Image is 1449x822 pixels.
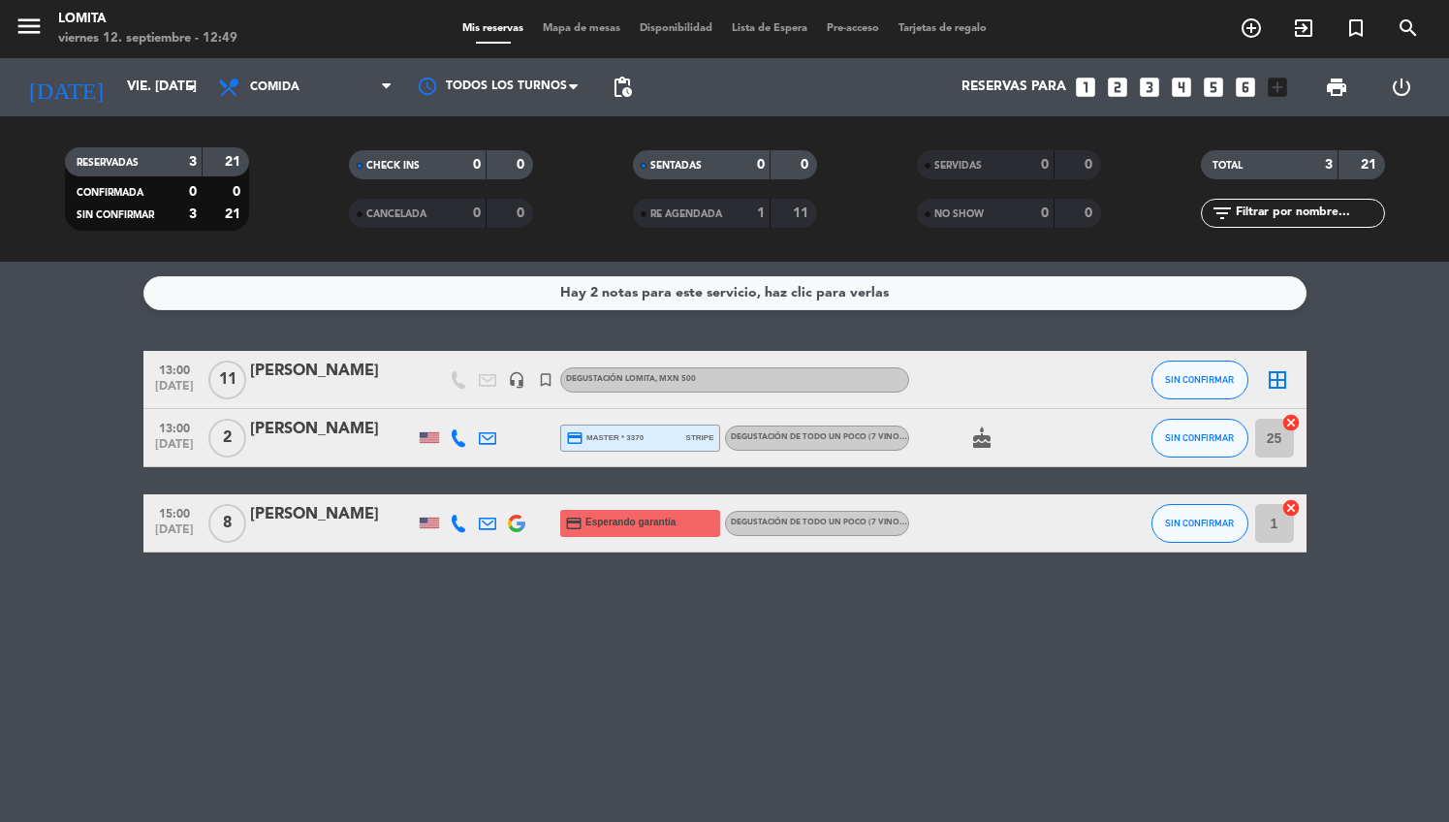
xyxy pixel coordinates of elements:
[250,502,415,527] div: [PERSON_NAME]
[508,515,525,532] img: google-logo.png
[1266,368,1289,392] i: border_all
[757,158,765,172] strong: 0
[15,12,44,41] i: menu
[722,23,817,34] span: Lista de Espera
[1361,158,1380,172] strong: 21
[1213,161,1243,171] span: TOTAL
[1041,206,1049,220] strong: 0
[630,23,722,34] span: Disponibilidad
[150,416,199,438] span: 13:00
[517,206,528,220] strong: 0
[250,80,299,94] span: Comida
[150,380,199,402] span: [DATE]
[250,359,415,384] div: [PERSON_NAME]
[533,23,630,34] span: Mapa de mesas
[650,209,722,219] span: RE AGENDADA
[1151,419,1248,458] button: SIN CONFIRMAR
[1234,203,1384,224] input: Filtrar por nombre...
[77,158,139,168] span: RESERVADAS
[1281,498,1301,518] i: cancel
[150,523,199,546] span: [DATE]
[1325,76,1348,99] span: print
[15,66,117,109] i: [DATE]
[189,207,197,221] strong: 3
[961,79,1066,95] span: Reservas para
[565,515,583,532] i: credit_card
[611,76,634,99] span: pending_actions
[1281,413,1301,432] i: cancel
[189,155,197,169] strong: 3
[58,29,237,48] div: viernes 12. septiembre - 12:49
[250,417,415,442] div: [PERSON_NAME]
[1325,158,1333,172] strong: 3
[731,519,948,526] span: Degustación de todo un poco (7 vinos)
[1397,16,1420,40] i: search
[889,23,996,34] span: Tarjetas de regalo
[15,12,44,47] button: menu
[1390,76,1413,99] i: power_settings_new
[366,161,420,171] span: CHECK INS
[1151,504,1248,543] button: SIN CONFIRMAR
[473,158,481,172] strong: 0
[366,209,426,219] span: CANCELADA
[1292,16,1315,40] i: exit_to_app
[225,155,244,169] strong: 21
[1240,16,1263,40] i: add_circle_outline
[150,501,199,523] span: 15:00
[537,371,554,389] i: turned_in_not
[801,158,812,172] strong: 0
[650,161,702,171] span: SENTADAS
[655,375,696,383] span: , MXN 500
[1041,158,1049,172] strong: 0
[77,188,143,198] span: CONFIRMADA
[189,185,197,199] strong: 0
[58,10,237,29] div: Lomita
[1105,75,1130,100] i: looks_two
[731,433,948,441] span: Degustación de todo un poco (7 vinos)
[150,358,199,380] span: 13:00
[1165,432,1234,443] span: SIN CONFIRMAR
[757,206,765,220] strong: 1
[793,206,812,220] strong: 11
[1265,75,1290,100] i: add_box
[208,504,246,543] span: 8
[934,161,982,171] span: SERVIDAS
[1201,75,1226,100] i: looks_5
[560,282,889,304] div: Hay 2 notas para este servicio, haz clic para verlas
[517,158,528,172] strong: 0
[225,207,244,221] strong: 21
[970,427,993,450] i: cake
[1344,16,1368,40] i: turned_in_not
[473,206,481,220] strong: 0
[1169,75,1194,100] i: looks_4
[208,419,246,458] span: 2
[453,23,533,34] span: Mis reservas
[1073,75,1098,100] i: looks_one
[566,429,583,447] i: credit_card
[1233,75,1258,100] i: looks_6
[150,438,199,460] span: [DATE]
[233,185,244,199] strong: 0
[1085,158,1096,172] strong: 0
[1151,361,1248,399] button: SIN CONFIRMAR
[934,209,984,219] span: NO SHOW
[566,429,645,447] span: master * 3370
[508,371,525,389] i: headset_mic
[566,375,696,383] span: Degustación Lomita
[686,431,714,444] span: stripe
[208,361,246,399] span: 11
[585,515,676,530] span: Esperando garantía
[1085,206,1096,220] strong: 0
[180,76,204,99] i: arrow_drop_down
[1211,202,1234,225] i: filter_list
[77,210,154,220] span: SIN CONFIRMAR
[1165,374,1234,385] span: SIN CONFIRMAR
[1137,75,1162,100] i: looks_3
[1165,518,1234,528] span: SIN CONFIRMAR
[817,23,889,34] span: Pre-acceso
[1369,58,1434,116] div: LOG OUT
